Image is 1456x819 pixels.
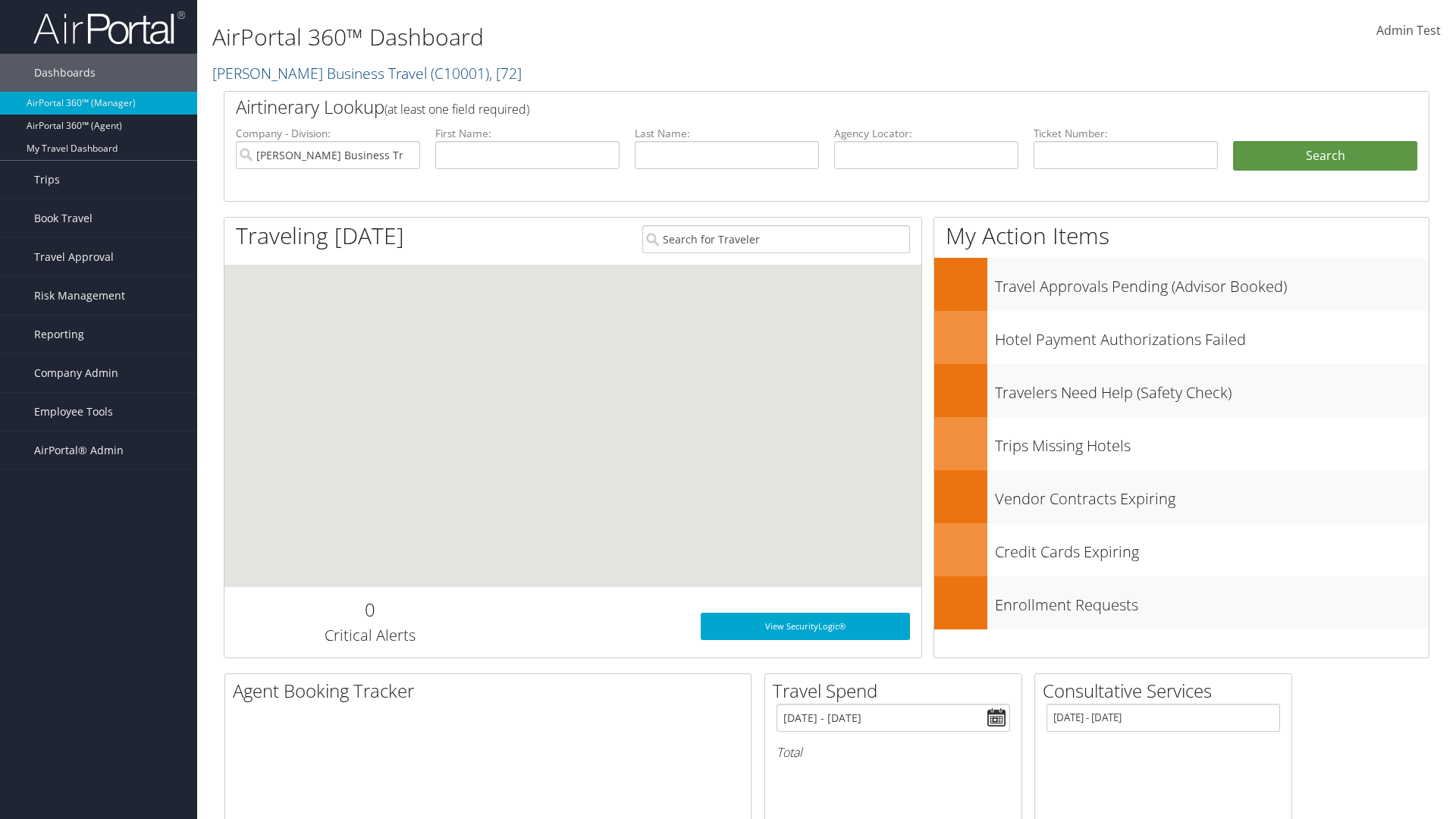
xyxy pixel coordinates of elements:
[34,354,118,392] span: Company Admin
[212,21,1031,53] h1: AirPortal 360™ Dashboard
[34,315,84,353] span: Reporting
[1376,22,1441,39] span: Admin Test
[995,534,1429,563] h3: Credit Cards Expiring
[1376,8,1441,55] a: Admin Test
[34,161,60,199] span: Trips
[995,375,1429,403] h3: Travelers Need Help (Safety Check)
[384,101,529,118] span: (at least one field required)
[431,63,489,83] span: ( C10001 )
[934,417,1429,470] a: Trips Missing Hotels
[435,126,620,141] label: First Name:
[701,613,910,640] a: View SecurityLogic®
[34,277,125,315] span: Risk Management
[635,126,819,141] label: Last Name:
[212,63,522,83] a: [PERSON_NAME] Business Travel
[995,481,1429,510] h3: Vendor Contracts Expiring
[236,597,504,623] h2: 0
[34,54,96,92] span: Dashboards
[995,268,1429,297] h3: Travel Approvals Pending (Advisor Booked)
[236,220,404,252] h1: Traveling [DATE]
[834,126,1018,141] label: Agency Locator:
[34,238,114,276] span: Travel Approval
[233,678,751,704] h2: Agent Booking Tracker
[934,576,1429,629] a: Enrollment Requests
[934,523,1429,576] a: Credit Cards Expiring
[33,10,185,45] img: airportal-logo.png
[642,225,910,253] input: Search for Traveler
[489,63,522,83] span: , [ 72 ]
[34,431,124,469] span: AirPortal® Admin
[1034,126,1218,141] label: Ticket Number:
[934,220,1429,252] h1: My Action Items
[934,470,1429,523] a: Vendor Contracts Expiring
[236,625,504,646] h3: Critical Alerts
[934,311,1429,364] a: Hotel Payment Authorizations Failed
[236,94,1317,120] h2: Airtinerary Lookup
[934,364,1429,417] a: Travelers Need Help (Safety Check)
[773,678,1021,704] h2: Travel Spend
[34,199,93,237] span: Book Travel
[236,126,420,141] label: Company - Division:
[995,322,1429,350] h3: Hotel Payment Authorizations Failed
[777,744,1010,761] h6: Total
[34,393,113,431] span: Employee Tools
[1233,141,1417,171] button: Search
[995,428,1429,457] h3: Trips Missing Hotels
[934,258,1429,311] a: Travel Approvals Pending (Advisor Booked)
[995,587,1429,616] h3: Enrollment Requests
[1043,678,1291,704] h2: Consultative Services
